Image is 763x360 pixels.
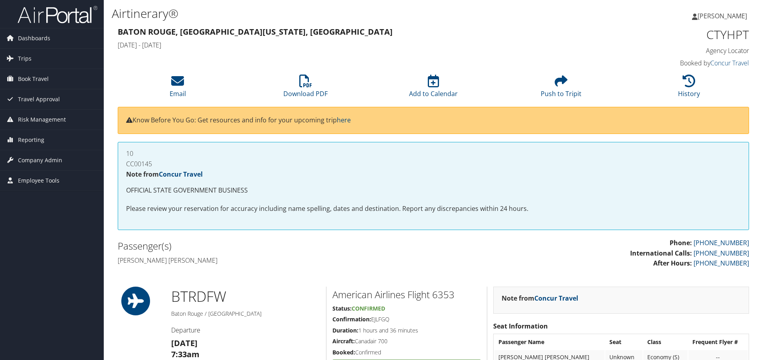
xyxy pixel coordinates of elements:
img: airportal-logo.png [18,5,97,24]
h2: Passenger(s) [118,239,427,253]
a: Concur Travel [710,59,749,67]
strong: Note from [502,294,578,303]
a: Add to Calendar [409,79,458,98]
th: Seat [605,335,642,349]
strong: Aircraft: [332,337,355,345]
a: [PHONE_NUMBER] [694,238,749,247]
span: Confirmed [352,305,385,312]
h5: Baton Rouge / [GEOGRAPHIC_DATA] [171,310,320,318]
h4: CC00145 [126,161,741,167]
strong: Duration: [332,327,358,334]
h2: American Airlines Flight 6353 [332,288,481,301]
th: Frequent Flyer # [688,335,748,349]
strong: [DATE] [171,338,198,348]
span: Dashboards [18,28,50,48]
strong: Phone: [670,238,692,247]
h1: Airtinerary® [112,5,541,22]
strong: Confirmation: [332,315,371,323]
a: Concur Travel [159,170,203,179]
a: Email [170,79,186,98]
h5: Confirmed [332,348,481,356]
a: [PHONE_NUMBER] [694,259,749,268]
h4: 10 [126,150,741,157]
a: [PHONE_NUMBER] [694,249,749,258]
h5: 1 hours and 36 minutes [332,327,481,334]
span: Book Travel [18,69,49,89]
strong: Booked: [332,348,355,356]
p: Please review your reservation for accuracy including name spelling, dates and destination. Repor... [126,204,741,214]
h4: Departure [171,326,320,334]
strong: Baton Rouge, [GEOGRAPHIC_DATA] [US_STATE], [GEOGRAPHIC_DATA] [118,26,393,37]
strong: International Calls: [630,249,692,258]
strong: After Hours: [653,259,692,268]
span: Company Admin [18,150,62,170]
a: Concur Travel [534,294,578,303]
span: Travel Approval [18,89,60,109]
span: Employee Tools [18,171,59,191]
a: here [337,116,351,124]
h4: Agency Locator [600,46,749,55]
h5: Canadair 700 [332,337,481,345]
strong: 7:33am [171,349,200,360]
h4: Booked by [600,59,749,67]
strong: Note from [126,170,203,179]
p: OFFICIAL STATE GOVERNMENT BUSINESS [126,185,741,196]
a: History [678,79,700,98]
a: [PERSON_NAME] [692,4,755,28]
h4: [DATE] - [DATE] [118,41,588,49]
h1: BTR DFW [171,287,320,307]
h5: EJLFGQ [332,315,481,323]
span: Trips [18,49,32,69]
strong: Seat Information [493,322,548,330]
th: Passenger Name [494,335,605,349]
span: Risk Management [18,110,66,130]
th: Class [643,335,688,349]
a: Download PDF [283,79,328,98]
span: [PERSON_NAME] [698,12,747,20]
a: Push to Tripit [541,79,581,98]
p: Know Before You Go: Get resources and info for your upcoming trip [126,115,741,126]
span: Reporting [18,130,44,150]
strong: Status: [332,305,352,312]
h4: [PERSON_NAME] [PERSON_NAME] [118,256,427,265]
h1: CTYHPT [600,26,749,43]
